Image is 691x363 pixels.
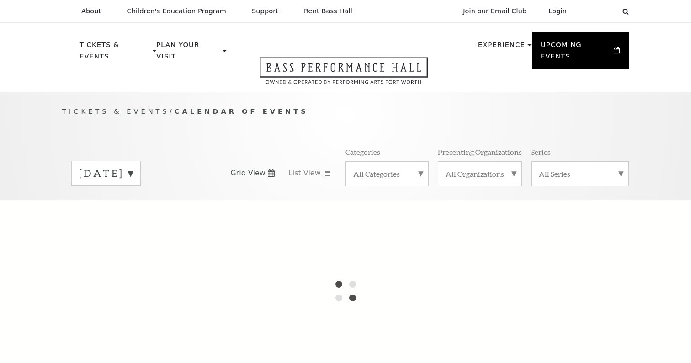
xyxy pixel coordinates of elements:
[438,147,522,157] p: Presenting Organizations
[288,168,321,178] span: List View
[175,107,308,115] span: Calendar of Events
[541,39,611,67] p: Upcoming Events
[304,7,352,15] p: Rent Bass Hall
[156,39,220,67] p: Plan Your Visit
[478,39,525,56] p: Experience
[230,168,266,178] span: Grid View
[62,107,170,115] span: Tickets & Events
[81,7,101,15] p: About
[79,166,133,180] label: [DATE]
[80,39,150,67] p: Tickets & Events
[446,169,514,179] label: All Organizations
[353,169,421,179] label: All Categories
[252,7,278,15] p: Support
[62,106,629,117] p: /
[581,7,614,16] select: Select:
[345,147,380,157] p: Categories
[127,7,226,15] p: Children's Education Program
[539,169,621,179] label: All Series
[531,147,551,157] p: Series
